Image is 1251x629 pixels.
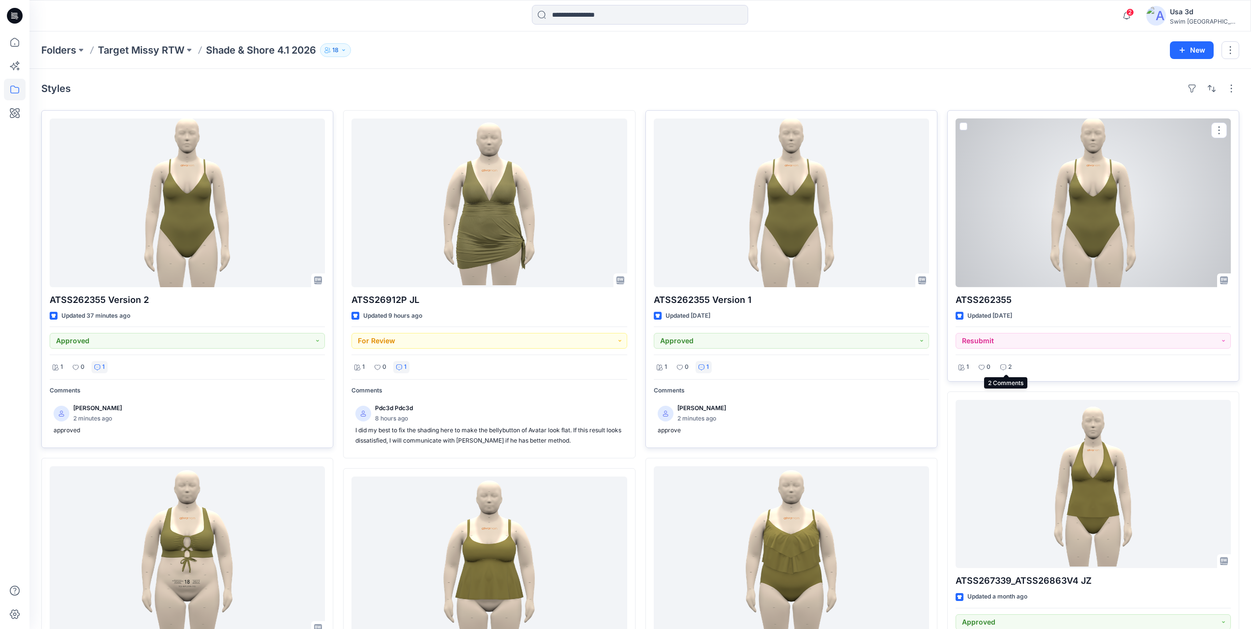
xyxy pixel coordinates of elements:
[1146,6,1166,26] img: avatar
[351,119,627,287] a: ATSS26912P JL
[320,43,351,57] button: 18
[654,293,929,307] p: ATSS262355 Version 1
[1126,8,1134,16] span: 2
[956,574,1231,588] p: ATSS267339_ATSS26863V4 JZ
[956,293,1231,307] p: ATSS262355
[382,362,386,372] p: 0
[81,362,85,372] p: 0
[666,311,710,321] p: Updated [DATE]
[654,399,929,440] a: [PERSON_NAME]2 minutes agoapprove
[654,119,929,287] a: ATSS262355 Version 1
[966,362,969,372] p: 1
[1008,362,1012,372] p: 2
[332,45,339,56] p: 18
[956,400,1231,569] a: ATSS267339_ATSS26863V4 JZ
[956,119,1231,287] a: ATSS262355
[706,362,709,372] p: 1
[967,311,1012,321] p: Updated [DATE]
[102,362,105,372] p: 1
[663,411,669,417] svg: avatar
[987,362,990,372] p: 0
[375,403,413,414] p: Pdc3d Pdc3d
[58,411,64,417] svg: avatar
[50,119,325,287] a: ATSS262355 Version 2
[1170,6,1239,18] div: Usa 3d
[654,386,929,396] p: Comments
[665,362,667,372] p: 1
[50,386,325,396] p: Comments
[50,293,325,307] p: ATSS262355 Version 2
[98,43,184,57] a: Target Missy RTW
[73,403,122,414] p: [PERSON_NAME]
[41,43,76,57] a: Folders
[206,43,316,57] p: Shade & Shore 4.1 2026
[363,311,422,321] p: Updated 9 hours ago
[677,403,726,414] p: [PERSON_NAME]
[1170,41,1214,59] button: New
[73,414,122,424] p: 2 minutes ago
[362,362,365,372] p: 1
[658,425,925,436] p: approve
[967,592,1027,602] p: Updated a month ago
[677,414,726,424] p: 2 minutes ago
[351,386,627,396] p: Comments
[61,311,130,321] p: Updated 37 minutes ago
[685,362,689,372] p: 0
[41,83,71,94] h4: Styles
[1170,18,1239,25] div: Swim [GEOGRAPHIC_DATA]
[404,362,407,372] p: 1
[50,399,325,440] a: [PERSON_NAME]2 minutes agoapproved
[375,414,413,424] p: 8 hours ago
[351,293,627,307] p: ATSS26912P JL
[54,425,321,436] p: approved
[60,362,63,372] p: 1
[355,425,623,446] p: I did my best to fix the shading here to make the bellybutton of Avatar look flat. If this result...
[360,411,366,417] svg: avatar
[351,399,627,449] a: Pdc3d Pdc3d8 hours agoI did my best to fix the shading here to make the bellybutton of Avatar loo...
